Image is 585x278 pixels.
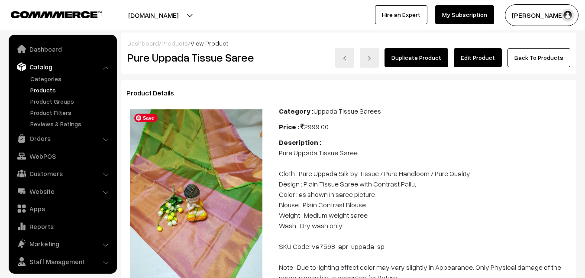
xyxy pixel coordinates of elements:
[126,88,184,97] span: Product Details
[28,97,114,106] a: Product Groups
[561,9,574,22] img: user
[127,39,159,47] a: Dashboard
[28,108,114,117] a: Product Filters
[98,4,209,26] button: [DOMAIN_NAME]
[11,236,114,252] a: Marketing
[134,114,158,122] span: Save
[342,56,347,61] img: left-arrow.png
[11,131,114,146] a: Orders
[11,148,114,164] a: WebPOS
[505,4,579,26] button: [PERSON_NAME]
[11,59,114,75] a: Catalog
[279,122,299,131] b: Price :
[375,5,427,24] a: Hire an Expert
[507,48,570,67] a: Back To Products
[11,201,114,216] a: Apps
[162,39,188,47] a: Products
[191,39,228,47] span: View Product
[385,48,448,67] a: Duplicate Product
[11,166,114,181] a: Customers
[28,74,114,83] a: Categories
[28,119,114,128] a: Reviews & Ratings
[367,56,372,61] img: right-arrow.png
[11,9,87,19] a: COMMMERCE
[435,5,494,24] a: My Subscription
[28,85,114,95] a: Products
[11,254,114,269] a: Staff Management
[11,11,102,18] img: COMMMERCE
[11,183,114,199] a: Website
[11,219,114,234] a: Reports
[454,48,502,67] a: Edit Product
[279,121,571,132] div: 2999.00
[279,138,321,147] b: Description :
[279,107,314,115] b: Category :
[11,41,114,57] a: Dashboard
[127,39,570,48] div: / /
[279,106,571,116] div: Uppada Tissue Sarees
[127,51,266,64] h2: Pure Uppada Tissue Saree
